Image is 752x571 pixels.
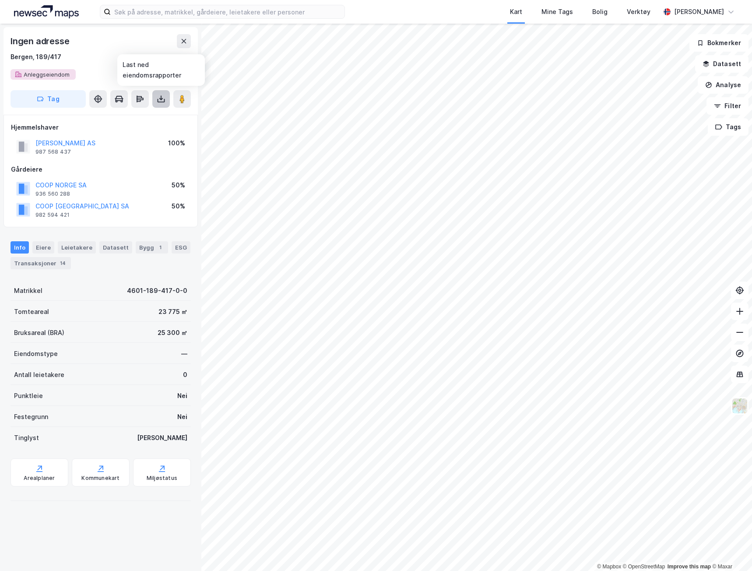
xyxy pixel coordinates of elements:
div: Transaksjoner [11,257,71,269]
div: 50% [172,180,185,190]
div: Eiendomstype [14,349,58,359]
div: Arealplaner [24,475,55,482]
div: Bruksareal (BRA) [14,328,64,338]
div: Verktøy [627,7,650,17]
div: Leietakere [58,241,96,254]
div: [PERSON_NAME] [137,433,187,443]
button: Datasett [695,55,748,73]
div: 14 [58,259,67,268]
div: Hjemmelshaver [11,122,190,133]
div: Kart [510,7,522,17]
a: Improve this map [668,564,711,570]
button: Tags [708,118,748,136]
div: Nei [177,391,187,401]
div: Mine Tags [541,7,573,17]
a: Mapbox [597,564,621,570]
div: Kommunekart [81,475,119,482]
div: Gårdeiere [11,164,190,175]
div: Tomteareal [14,307,49,317]
div: Bolig [592,7,608,17]
div: [PERSON_NAME] [674,7,724,17]
input: Søk på adresse, matrikkel, gårdeiere, leietakere eller personer [111,5,344,18]
div: Nei [177,412,187,422]
div: 936 560 288 [35,190,70,197]
div: Matrikkel [14,285,42,296]
div: 0 [183,370,187,380]
button: Filter [706,97,748,115]
div: Kontrollprogram for chat [708,529,752,571]
img: Z [731,398,748,414]
div: Bergen, 189/417 [11,52,61,62]
button: Bokmerker [689,34,748,52]
div: 50% [172,201,185,211]
div: Festegrunn [14,412,48,422]
div: 982 594 421 [35,211,70,219]
div: 100% [168,138,185,148]
div: Info [11,241,29,254]
div: Bygg [136,241,168,254]
div: — [181,349,187,359]
div: Ingen adresse [11,34,71,48]
div: ESG [172,241,190,254]
div: Antall leietakere [14,370,64,380]
iframe: Chat Widget [708,529,752,571]
button: Analyse [698,76,748,94]
button: Tag [11,90,86,108]
div: Miljøstatus [147,475,177,482]
div: 25 300 ㎡ [158,328,187,338]
div: 1 [156,243,165,252]
div: Punktleie [14,391,43,401]
div: 987 568 437 [35,148,71,155]
div: 23 775 ㎡ [158,307,187,317]
a: OpenStreetMap [623,564,665,570]
div: Tinglyst [14,433,39,443]
div: 4601-189-417-0-0 [127,285,187,296]
img: logo.a4113a55bc3d86da70a041830d287a7e.svg [14,5,79,18]
div: Datasett [99,241,132,254]
div: Eiere [32,241,54,254]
